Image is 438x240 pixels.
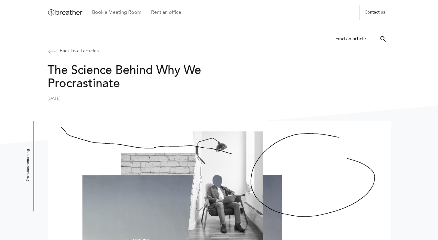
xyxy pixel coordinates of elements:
[48,45,99,57] a: Back to all articles
[24,120,31,211] h5: minutes remaining
[60,48,99,55] span: Back to all articles
[151,9,181,16] a: Rent an office
[48,96,61,102] time: [DATE]
[335,35,366,43] p: Find an article
[359,5,390,20] a: Contact us
[26,179,30,181] span: 7
[48,64,219,91] h2: The Science Behind Why We Procrastinate
[92,9,141,16] a: Book a Meeting Room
